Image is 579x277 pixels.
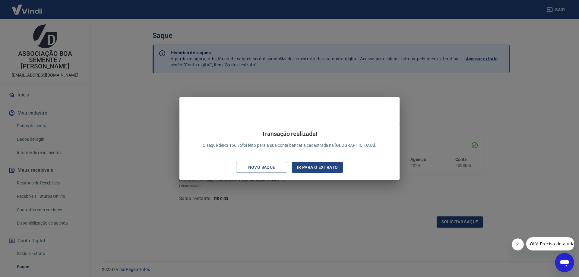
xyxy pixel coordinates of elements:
[203,130,377,149] p: O saque de R$ 166,75 foi feito para a sua conta bancária cadastrada na [GEOGRAPHIC_DATA].
[203,130,377,137] h4: Transação realizada!
[292,162,343,173] button: Ir para o extrato
[555,253,574,272] iframe: Botão para abrir a janela de mensagens
[512,238,524,250] iframe: Fechar mensagem
[526,237,574,250] iframe: Mensagem da empresa
[236,162,287,173] button: Novo saque
[241,164,283,171] div: Novo saque
[4,4,51,9] span: Olá! Precisa de ajuda?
